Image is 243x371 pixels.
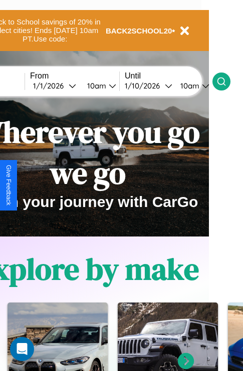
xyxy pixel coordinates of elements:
div: 1 / 1 / 2026 [33,81,69,90]
label: From [30,71,119,80]
div: 10am [175,81,202,90]
b: BACK2SCHOOL20 [106,26,172,35]
div: Give Feedback [5,165,12,205]
button: 10am [79,80,119,91]
div: Open Intercom Messenger [10,337,34,361]
button: 10am [172,80,212,91]
label: Until [125,71,212,80]
div: 1 / 10 / 2026 [125,81,165,90]
button: 1/1/2026 [30,80,79,91]
div: 10am [82,81,109,90]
